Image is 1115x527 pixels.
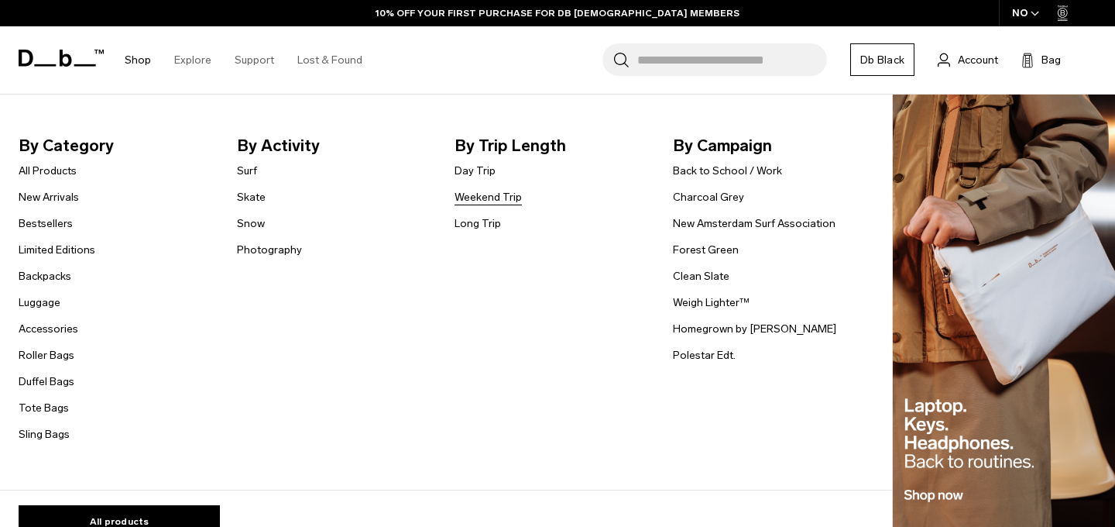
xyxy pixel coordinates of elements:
[237,163,257,179] a: Surf
[938,50,998,69] a: Account
[958,52,998,68] span: Account
[19,426,70,443] a: Sling Bags
[19,400,69,416] a: Tote Bags
[237,242,302,258] a: Photography
[19,163,77,179] a: All Products
[113,26,374,94] nav: Main Navigation
[19,242,95,258] a: Limited Editions
[673,163,782,179] a: Back to School / Work
[19,133,212,158] span: By Category
[673,133,866,158] span: By Campaign
[673,242,739,258] a: Forest Green
[673,189,744,205] a: Charcoal Grey
[850,43,914,76] a: Db Black
[19,189,79,205] a: New Arrivals
[455,163,496,179] a: Day Trip
[455,215,501,232] a: Long Trip
[1041,52,1061,68] span: Bag
[237,189,266,205] a: Skate
[19,294,60,311] a: Luggage
[19,268,71,284] a: Backpacks
[235,33,274,88] a: Support
[673,294,750,311] a: Weigh Lighter™
[673,321,836,337] a: Homegrown by [PERSON_NAME]
[125,33,151,88] a: Shop
[673,215,835,232] a: New Amsterdam Surf Association
[297,33,362,88] a: Lost & Found
[19,215,73,232] a: Bestsellers
[237,215,265,232] a: Snow
[455,133,648,158] span: By Trip Length
[19,321,78,337] a: Accessories
[237,133,431,158] span: By Activity
[174,33,211,88] a: Explore
[455,189,522,205] a: Weekend Trip
[673,268,729,284] a: Clean Slate
[19,347,74,363] a: Roller Bags
[19,374,74,390] a: Duffel Bags
[376,6,739,20] a: 10% OFF YOUR FIRST PURCHASE FOR DB [DEMOGRAPHIC_DATA] MEMBERS
[1021,50,1061,69] button: Bag
[673,347,736,363] a: Polestar Edt.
